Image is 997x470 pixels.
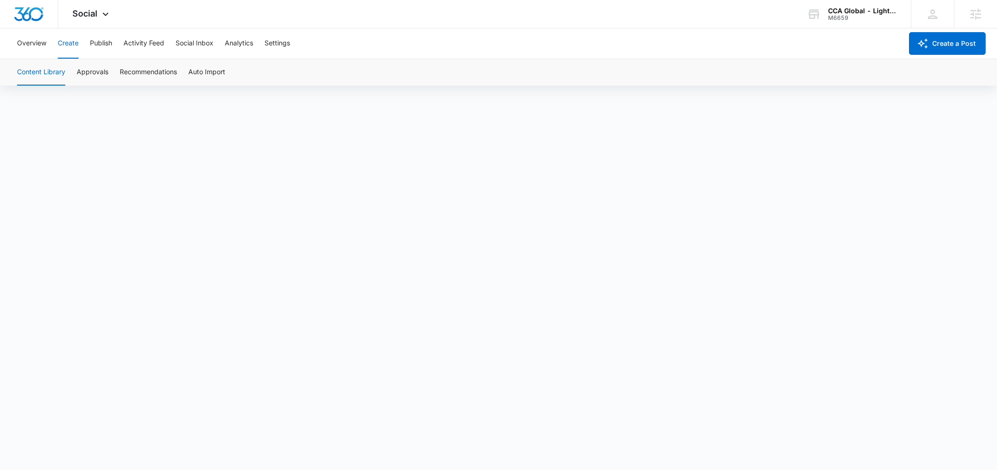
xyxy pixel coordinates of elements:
div: account id [828,15,897,21]
button: Analytics [225,28,253,59]
button: Publish [90,28,112,59]
button: Activity Feed [124,28,164,59]
button: Create [58,28,79,59]
button: Create a Post [909,32,986,55]
button: Overview [17,28,46,59]
button: Approvals [77,59,108,86]
button: Settings [265,28,290,59]
div: account name [828,7,897,15]
span: Social [72,9,97,18]
button: Social Inbox [176,28,213,59]
button: Content Library [17,59,65,86]
button: Auto Import [188,59,225,86]
button: Recommendations [120,59,177,86]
